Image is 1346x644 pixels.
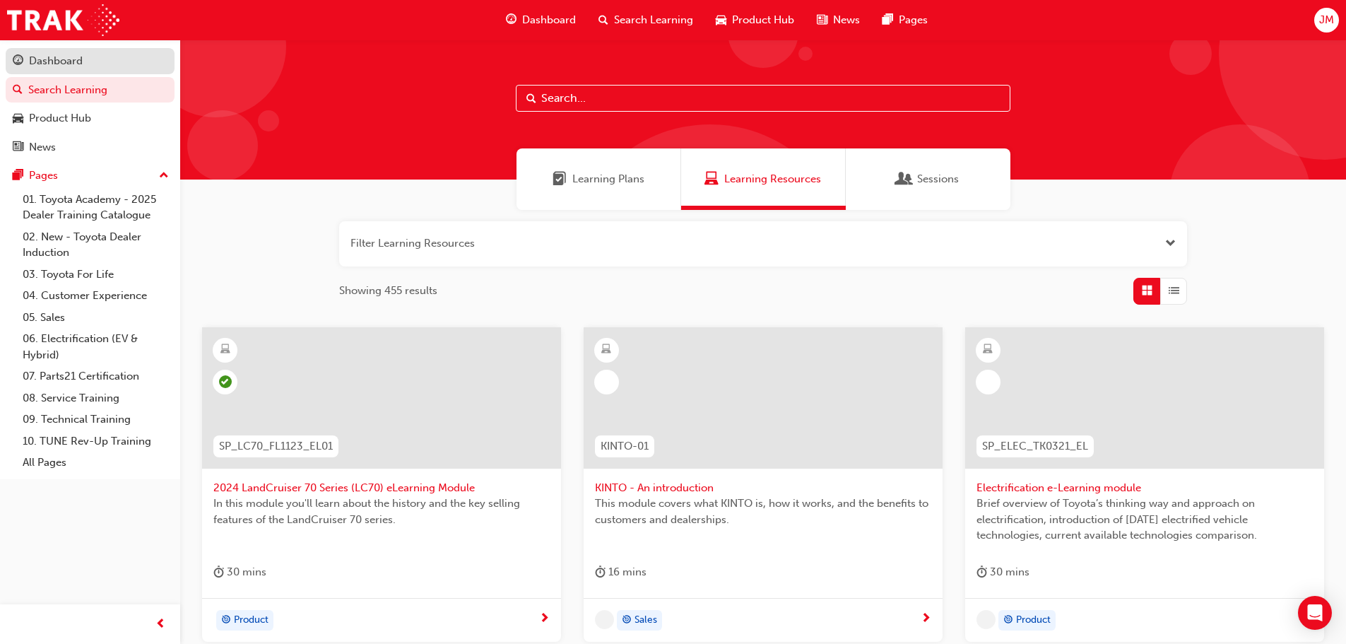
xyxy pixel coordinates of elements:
a: 04. Customer Experience [17,285,175,307]
a: 06. Electrification (EV & Hybrid) [17,328,175,365]
span: undefined-icon [595,610,614,629]
span: next-icon [921,613,931,626]
span: next-icon [539,613,550,626]
span: Learning Plans [572,171,644,187]
a: pages-iconPages [871,6,939,35]
a: news-iconNews [805,6,871,35]
span: KINTO - An introduction [595,480,931,496]
span: 2024 LandCruiser 70 Series (LC70) eLearning Module [213,480,550,496]
span: In this module you'll learn about the history and the key selling features of the LandCruiser 70 ... [213,496,550,527]
button: JM [1314,8,1339,33]
span: Learning Plans [553,171,567,187]
button: Pages [6,163,175,189]
span: learningResourceType_ELEARNING-icon [220,341,230,359]
div: News [29,139,56,156]
span: Brief overview of Toyota’s thinking way and approach on electrification, introduction of [DATE] e... [976,496,1313,544]
span: target-icon [1003,611,1013,630]
div: 30 mins [213,563,266,581]
a: SP_LC70_FL1123_EL012024 LandCruiser 70 Series (LC70) eLearning ModuleIn this module you'll learn ... [202,327,561,643]
a: 07. Parts21 Certification [17,365,175,387]
a: search-iconSearch Learning [587,6,704,35]
span: up-icon [159,167,169,185]
span: learningResourceType_ELEARNING-icon [983,341,993,359]
span: news-icon [13,141,23,154]
a: Product Hub [6,105,175,131]
a: guage-iconDashboard [495,6,587,35]
span: Product [234,612,268,628]
a: SessionsSessions [846,148,1010,210]
span: prev-icon [155,616,166,633]
span: duration-icon [976,563,987,581]
span: undefined-icon [976,610,996,629]
a: Dashboard [6,48,175,74]
a: 01. Toyota Academy - 2025 Dealer Training Catalogue [17,189,175,226]
span: car-icon [13,112,23,125]
a: 09. Technical Training [17,409,175,431]
span: Sales [634,612,657,628]
a: Learning PlansLearning Plans [516,148,681,210]
span: Search Learning [614,12,693,28]
a: 10. TUNE Rev-Up Training [17,431,175,452]
span: duration-icon [213,563,224,581]
span: pages-icon [882,11,893,29]
span: duration-icon [595,563,606,581]
a: car-iconProduct Hub [704,6,805,35]
span: Showing 455 results [339,283,437,299]
img: Trak [7,4,119,36]
a: 08. Service Training [17,387,175,409]
span: SP_ELEC_TK0321_EL [982,438,1088,455]
span: Sessions [917,171,959,187]
span: target-icon [221,611,231,630]
span: Dashboard [522,12,576,28]
a: 02. New - Toyota Dealer Induction [17,226,175,264]
div: Product Hub [29,110,91,127]
a: KINTO-01KINTO - An introductionThis module covers what KINTO is, how it works, and the benefits t... [584,327,943,643]
span: Product Hub [732,12,794,28]
span: target-icon [622,611,632,630]
span: Pages [899,12,928,28]
span: learningRecordVerb_PASS-icon [219,375,232,388]
span: guage-icon [506,11,516,29]
span: Search [526,90,536,107]
span: Product [1016,612,1051,628]
span: Sessions [897,171,911,187]
a: Learning ResourcesLearning Resources [681,148,846,210]
a: Search Learning [6,77,175,103]
span: learningResourceType_ELEARNING-icon [601,341,611,359]
span: KINTO-01 [601,438,649,455]
div: Open Intercom Messenger [1298,596,1332,630]
span: Electrification e-Learning module [976,480,1313,496]
span: guage-icon [13,55,23,68]
span: Grid [1142,283,1152,299]
button: DashboardSearch LearningProduct HubNews [6,45,175,163]
a: News [6,134,175,160]
span: search-icon [13,84,23,97]
span: This module covers what KINTO is, how it works, and the benefits to customers and dealerships. [595,496,931,527]
a: All Pages [17,452,175,474]
input: Search... [516,85,1010,112]
span: pages-icon [13,170,23,182]
a: SP_ELEC_TK0321_ELElectrification e-Learning moduleBrief overview of Toyota’s thinking way and app... [965,327,1324,643]
span: car-icon [716,11,726,29]
a: 05. Sales [17,307,175,329]
div: Dashboard [29,53,83,69]
a: 03. Toyota For Life [17,264,175,286]
span: news-icon [817,11,827,29]
span: SP_LC70_FL1123_EL01 [219,438,333,455]
div: Pages [29,168,58,184]
div: 30 mins [976,563,1029,581]
span: search-icon [598,11,608,29]
span: List [1169,283,1179,299]
span: News [833,12,860,28]
button: Open the filter [1165,235,1176,252]
span: Learning Resources [724,171,821,187]
span: JM [1319,12,1334,28]
div: 16 mins [595,563,647,581]
span: Learning Resources [704,171,719,187]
